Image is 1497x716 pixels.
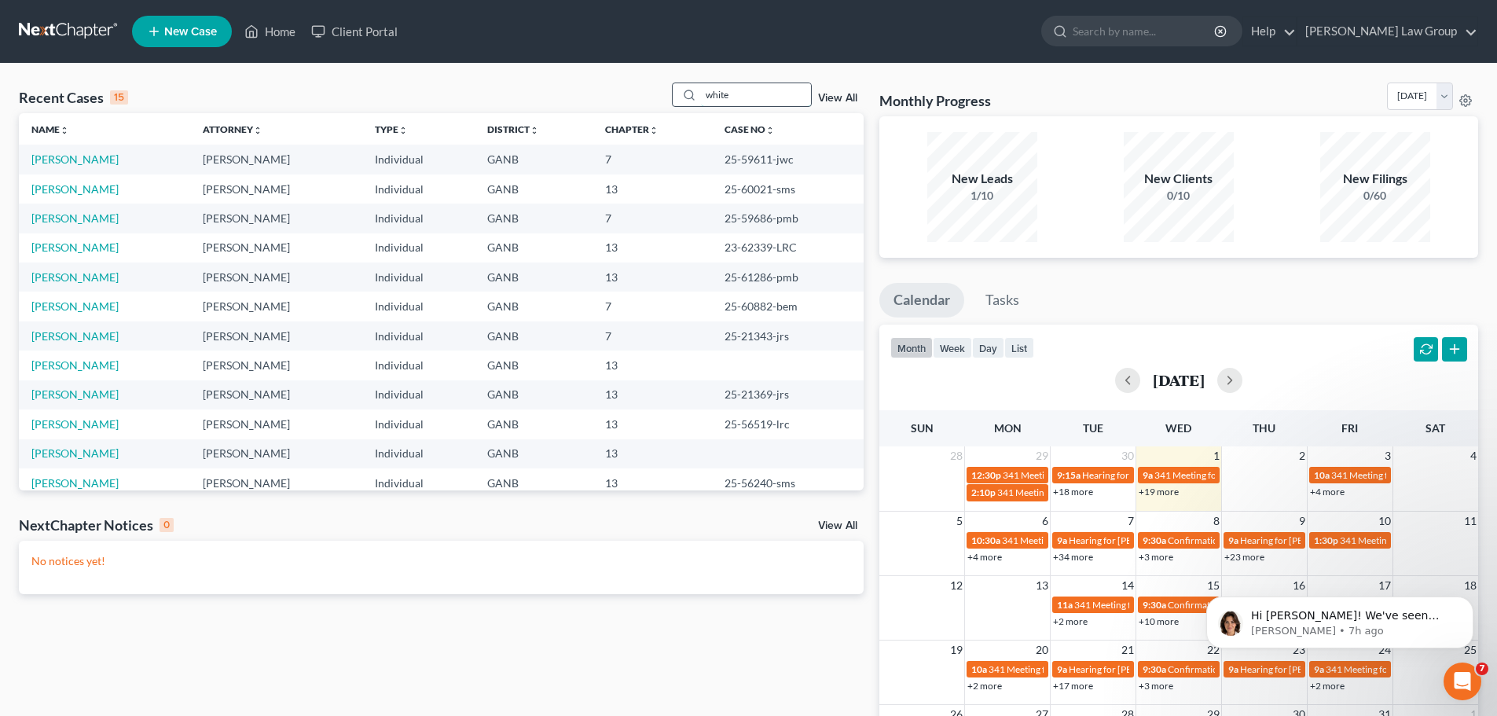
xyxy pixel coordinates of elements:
[989,663,1130,675] span: 341 Meeting for [PERSON_NAME]
[971,663,987,675] span: 10a
[475,439,593,468] td: GANB
[39,283,112,296] b: A few hours
[593,174,713,204] td: 13
[1082,469,1205,481] span: Hearing for [PERSON_NAME]
[725,123,775,135] a: Case Nounfold_more
[25,197,245,259] div: You’ll get replies here and in your email: ✉️
[927,170,1037,188] div: New Leads
[13,110,302,188] div: Lorena says…
[475,380,593,409] td: GANB
[997,487,1139,498] span: 341 Meeting for [PERSON_NAME]
[712,145,863,174] td: 25-59611-jwc
[19,516,174,534] div: NextChapter Notices
[475,233,593,263] td: GANB
[712,321,863,351] td: 25-21343-jrs
[190,409,361,439] td: [PERSON_NAME]
[246,6,276,36] button: Home
[190,174,361,204] td: [PERSON_NAME]
[60,126,69,135] i: unfold_more
[190,468,361,498] td: [PERSON_NAME]
[1168,599,1348,611] span: Confirmation Hearing for [PERSON_NAME]
[31,387,119,401] a: [PERSON_NAME]
[1057,599,1073,611] span: 11a
[1034,576,1050,595] span: 13
[712,468,863,498] td: 25-56240-sms
[1053,680,1093,692] a: +17 more
[25,229,150,257] b: [EMAIL_ADDRESS][DOMAIN_NAME]
[1476,663,1488,675] span: 7
[1240,663,1363,675] span: Hearing for [PERSON_NAME]
[1320,188,1430,204] div: 0/60
[530,126,539,135] i: unfold_more
[68,46,266,152] span: Hi [PERSON_NAME]! We've seen users experience this when filing attempts are too close together. W...
[933,337,972,358] button: week
[712,233,863,263] td: 23-62339-LRC
[1462,512,1478,531] span: 11
[1034,641,1050,659] span: 20
[1120,576,1136,595] span: 14
[1139,486,1179,498] a: +19 more
[75,515,87,527] button: Gif picker
[31,329,119,343] a: [PERSON_NAME]
[1228,534,1238,546] span: 9a
[971,487,996,498] span: 2:10p
[948,641,964,659] span: 19
[1153,372,1205,388] h2: [DATE]
[1053,551,1093,563] a: +34 more
[237,17,303,46] a: Home
[911,421,934,435] span: Sun
[270,509,295,534] button: Send a message…
[1143,534,1166,546] span: 9:30a
[1383,446,1392,465] span: 3
[42,471,229,487] div: ECF Filing Errors
[1340,534,1481,546] span: 341 Meeting for [PERSON_NAME]
[593,233,713,263] td: 13
[362,145,475,174] td: Individual
[1143,469,1153,481] span: 9a
[605,123,659,135] a: Chapterunfold_more
[879,283,964,318] a: Calendar
[190,380,361,409] td: [PERSON_NAME]
[927,188,1037,204] div: 1/10
[362,292,475,321] td: Individual
[1168,663,1348,675] span: Confirmation Hearing for [PERSON_NAME]
[50,515,62,527] button: Emoji picker
[948,576,964,595] span: 12
[818,93,857,104] a: View All
[1074,599,1216,611] span: 341 Meeting for [PERSON_NAME]
[1183,564,1497,674] iframe: Intercom notifications message
[1314,469,1330,481] span: 10a
[1331,469,1473,481] span: 341 Meeting for [PERSON_NAME]
[1120,446,1136,465] span: 30
[475,321,593,351] td: GANB
[1120,641,1136,659] span: 21
[190,351,361,380] td: [PERSON_NAME]
[31,241,119,254] a: [PERSON_NAME]
[948,446,964,465] span: 28
[25,266,245,297] div: Our usual reply time 🕒
[68,322,268,336] div: joined the conversation
[475,263,593,292] td: GANB
[971,534,1000,546] span: 10:30a
[25,365,245,457] div: Hi [PERSON_NAME]! We've seen users experience this when filing attempts are too close together. W...
[1002,534,1143,546] span: 341 Meeting for [PERSON_NAME]
[13,188,302,320] div: Operator says…
[475,174,593,204] td: GANB
[1057,469,1081,481] span: 9:15a
[1212,512,1221,531] span: 8
[31,211,119,225] a: [PERSON_NAME]
[31,270,119,284] a: [PERSON_NAME]
[1053,486,1093,498] a: +18 more
[190,233,361,263] td: [PERSON_NAME]
[1040,512,1050,531] span: 6
[160,518,174,532] div: 0
[31,446,119,460] a: [PERSON_NAME]
[164,26,217,38] span: New Case
[1212,446,1221,465] span: 1
[1143,663,1166,675] span: 9:30a
[593,321,713,351] td: 7
[375,123,408,135] a: Typeunfold_more
[1297,512,1307,531] span: 9
[487,123,539,135] a: Districtunfold_more
[303,17,405,46] a: Client Portal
